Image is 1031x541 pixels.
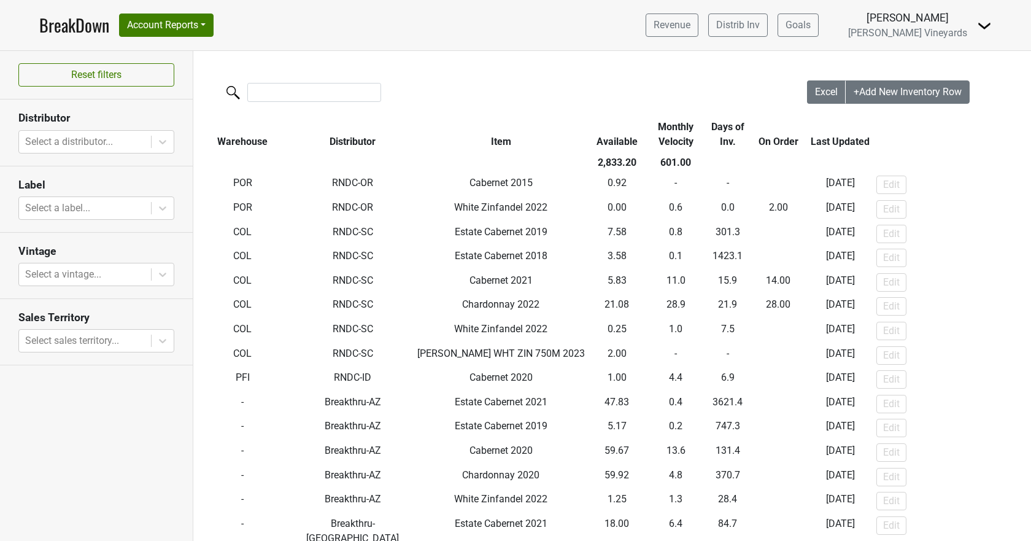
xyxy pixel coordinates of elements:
[18,179,174,192] h3: Label
[646,416,706,441] td: 0.2
[588,246,646,270] td: 3.58
[292,489,414,513] td: Breakthru-AZ
[876,200,906,219] button: Edit
[455,420,547,432] span: Estate Cabernet 2019
[750,367,807,392] td: -
[193,489,292,513] td: -
[706,489,750,513] td: 28.4
[876,273,906,292] button: Edit
[588,392,646,416] td: 47.83
[193,319,292,343] td: COL
[588,416,646,441] td: 5.17
[292,173,414,198] td: RNDC-OR
[646,440,706,465] td: 13.6
[454,323,547,335] span: White Zinfandel 2022
[193,173,292,198] td: POR
[646,197,706,222] td: 0.6
[750,489,807,513] td: -
[292,197,414,222] td: RNDC-OR
[807,319,873,343] td: [DATE]
[854,86,962,98] span: +Add New Inventory Row
[646,489,706,513] td: 1.3
[588,440,646,465] td: 59.67
[706,173,750,198] td: -
[876,516,906,535] button: Edit
[646,270,706,295] td: 11.0
[876,492,906,510] button: Edit
[807,246,873,270] td: [DATE]
[876,249,906,267] button: Edit
[807,270,873,295] td: [DATE]
[807,222,873,246] td: [DATE]
[292,246,414,270] td: RNDC-SC
[706,440,750,465] td: 131.4
[193,246,292,270] td: COL
[588,367,646,392] td: 1.00
[588,489,646,513] td: 1.25
[417,348,585,359] span: [PERSON_NAME] WHT ZIN 750M 2023
[750,173,807,198] td: -
[39,12,109,38] a: BreakDown
[193,117,292,152] th: Warehouse: activate to sort column ascending
[469,372,533,383] span: Cabernet 2020
[750,222,807,246] td: -
[807,80,846,104] button: Excel
[469,274,533,286] span: Cabernet 2021
[750,270,807,295] td: -
[193,222,292,246] td: COL
[750,319,807,343] td: -
[455,250,547,262] span: Estate Cabernet 2018
[414,117,588,152] th: Item: activate to sort column ascending
[706,367,750,392] td: 6.9
[588,197,646,222] td: 0.00
[807,416,873,441] td: [DATE]
[193,270,292,295] td: COL
[646,295,706,319] td: 28.9
[848,27,967,39] span: [PERSON_NAME] Vineyards
[292,392,414,416] td: Breakthru-AZ
[18,311,174,324] h3: Sales Territory
[876,297,906,316] button: Edit
[292,117,414,152] th: Distributor: activate to sort column ascending
[646,465,706,489] td: 4.8
[588,222,646,246] td: 7.58
[588,173,646,198] td: 0.92
[807,489,873,513] td: [DATE]
[193,416,292,441] td: -
[977,18,992,33] img: Dropdown Menu
[193,295,292,319] td: COL
[455,518,547,529] span: Estate Cabernet 2021
[469,177,533,189] span: Cabernet 2015
[588,343,646,368] td: 2.00
[876,419,906,437] button: Edit
[750,343,807,368] td: -
[807,197,873,222] td: [DATE]
[646,392,706,416] td: 0.4
[807,117,873,152] th: Last Updated: activate to sort column ascending
[646,343,706,368] td: -
[750,465,807,489] td: -
[873,117,1022,152] th: &nbsp;: activate to sort column ascending
[846,80,970,104] button: +Add New Inventory Row
[292,440,414,465] td: Breakthru-AZ
[18,63,174,87] button: Reset filters
[193,367,292,392] td: PFI
[807,440,873,465] td: [DATE]
[807,295,873,319] td: [DATE]
[462,298,539,310] span: Chardonnay 2022
[646,152,706,173] th: 601.00
[193,465,292,489] td: -
[706,392,750,416] td: 3621.4
[454,493,547,505] span: White Zinfandel 2022
[292,416,414,441] td: Breakthru-AZ
[646,14,698,37] a: Revenue
[750,295,807,319] td: -
[292,465,414,489] td: Breakthru-AZ
[193,440,292,465] td: -
[292,270,414,295] td: RNDC-SC
[778,14,819,37] a: Goals
[807,367,873,392] td: [DATE]
[646,222,706,246] td: 0.8
[750,246,807,270] td: -
[706,246,750,270] td: 1423.1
